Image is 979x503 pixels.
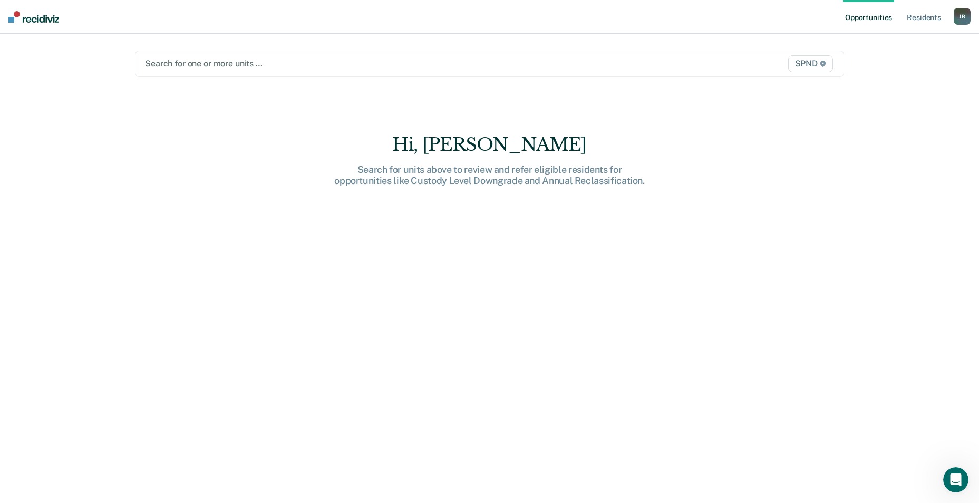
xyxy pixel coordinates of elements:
span: SPND [788,55,833,72]
div: J B [954,8,971,25]
div: Search for units above to review and refer eligible residents for opportunities like Custody Leve... [321,164,658,187]
div: Hi, [PERSON_NAME] [321,134,658,156]
img: Recidiviz [8,11,59,23]
button: JB [954,8,971,25]
iframe: Intercom live chat [943,467,968,492]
